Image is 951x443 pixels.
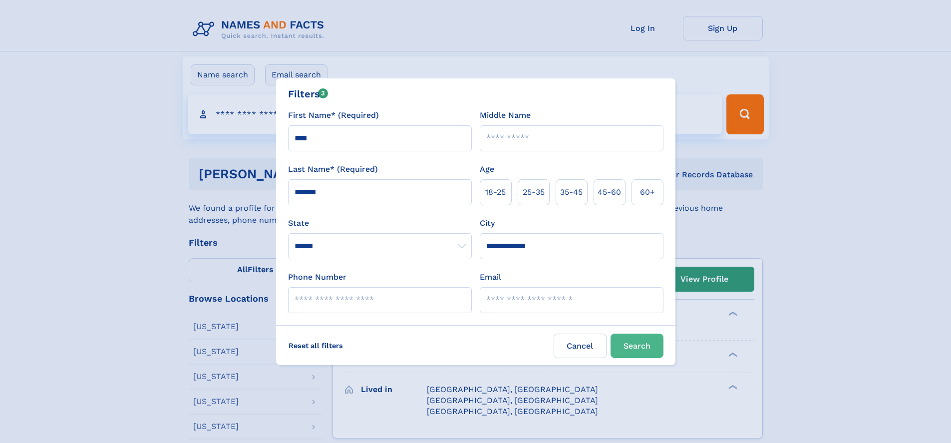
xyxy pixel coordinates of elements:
[554,334,607,358] label: Cancel
[598,186,621,198] span: 45‑60
[288,163,378,175] label: Last Name* (Required)
[523,186,545,198] span: 25‑35
[560,186,583,198] span: 35‑45
[288,109,379,121] label: First Name* (Required)
[480,109,531,121] label: Middle Name
[480,271,501,283] label: Email
[480,217,495,229] label: City
[480,163,494,175] label: Age
[485,186,506,198] span: 18‑25
[282,334,349,358] label: Reset all filters
[640,186,655,198] span: 60+
[288,217,472,229] label: State
[611,334,663,358] button: Search
[288,271,346,283] label: Phone Number
[288,86,328,101] div: Filters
